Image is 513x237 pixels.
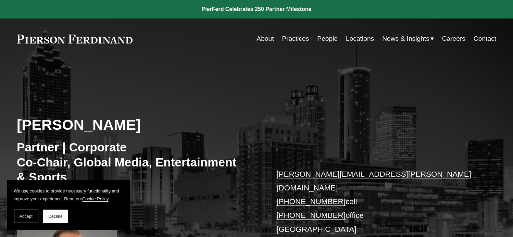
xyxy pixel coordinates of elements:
[382,32,434,45] a: folder dropdown
[256,32,274,45] a: About
[7,180,130,230] section: Cookie banner
[346,32,374,45] a: Locations
[48,214,63,219] span: Decline
[276,170,471,192] a: [PERSON_NAME][EMAIL_ADDRESS][PERSON_NAME][DOMAIN_NAME]
[474,32,496,45] a: Contact
[276,197,346,206] a: [PHONE_NUMBER]
[14,187,123,203] p: We use cookies to provide necessary functionality and improve your experience. Read our .
[82,196,109,201] a: Cookie Policy
[282,32,309,45] a: Practices
[17,116,256,134] h2: [PERSON_NAME]
[14,210,38,223] button: Accept
[20,214,33,219] span: Accept
[43,210,68,223] button: Decline
[382,33,429,45] span: News & Insights
[276,211,346,220] a: [PHONE_NUMBER]
[317,32,338,45] a: People
[17,140,237,185] h3: Partner | Corporate Co-Chair, Global Media, Entertainment & Sports
[442,32,465,45] a: Careers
